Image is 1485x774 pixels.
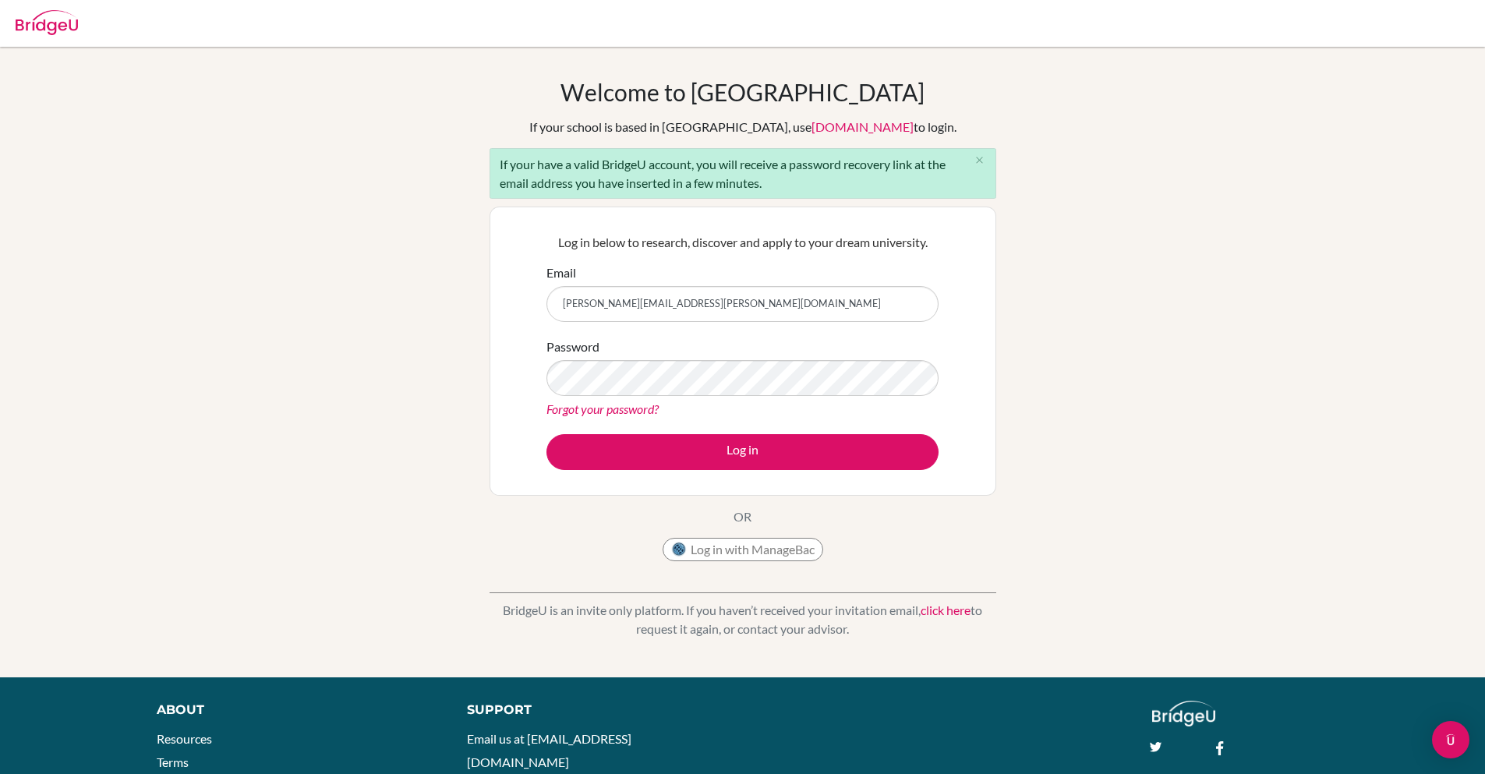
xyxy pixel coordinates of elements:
[921,603,971,617] a: click here
[546,338,599,356] label: Password
[157,701,432,719] div: About
[546,233,939,252] p: Log in below to research, discover and apply to your dream university.
[811,119,914,134] a: [DOMAIN_NAME]
[490,148,996,199] div: If your have a valid BridgeU account, you will receive a password recovery link at the email addr...
[546,263,576,282] label: Email
[490,601,996,638] p: BridgeU is an invite only platform. If you haven’t received your invitation email, to request it ...
[734,507,751,526] p: OR
[560,78,925,106] h1: Welcome to [GEOGRAPHIC_DATA]
[467,701,724,719] div: Support
[964,149,995,172] button: Close
[157,755,189,769] a: Terms
[974,154,985,166] i: close
[529,118,956,136] div: If your school is based in [GEOGRAPHIC_DATA], use to login.
[16,10,78,35] img: Bridge-U
[1152,701,1215,726] img: logo_white@2x-f4f0deed5e89b7ecb1c2cc34c3e3d731f90f0f143d5ea2071677605dd97b5244.png
[663,538,823,561] button: Log in with ManageBac
[157,731,212,746] a: Resources
[467,731,631,769] a: Email us at [EMAIL_ADDRESS][DOMAIN_NAME]
[1432,721,1469,758] div: Open Intercom Messenger
[546,434,939,470] button: Log in
[546,401,659,416] a: Forgot your password?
